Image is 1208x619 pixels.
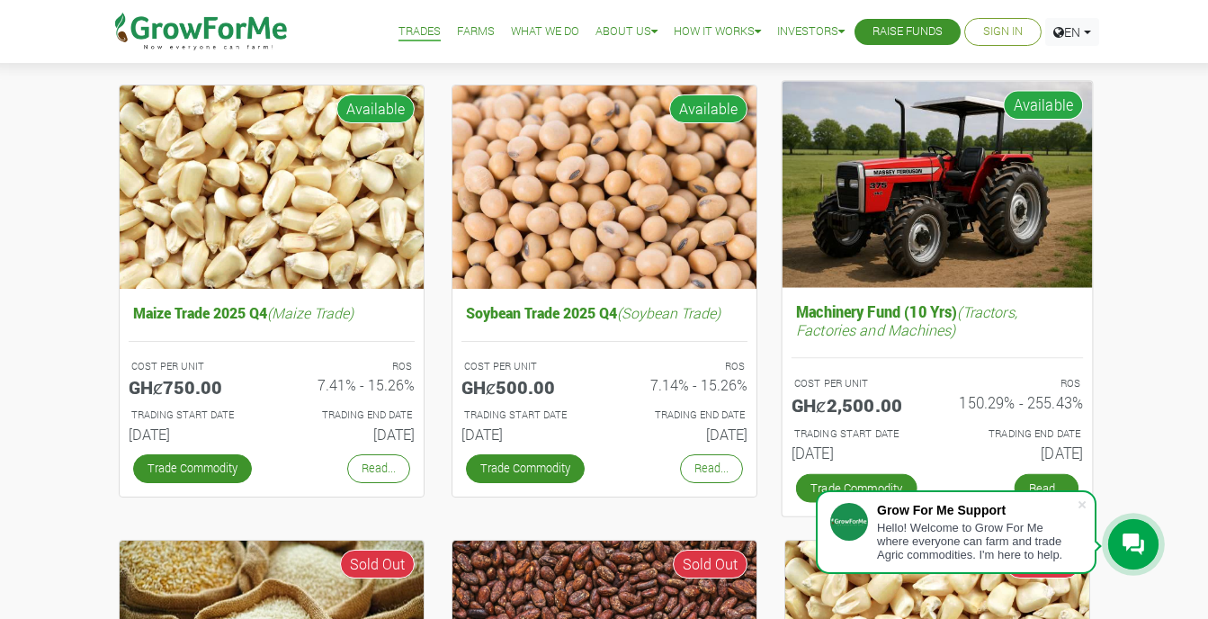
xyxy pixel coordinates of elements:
a: What We Do [511,22,579,41]
a: Read... [347,454,410,482]
span: Available [669,94,747,123]
p: COST PER UNIT [464,359,588,374]
h6: 7.41% - 15.26% [285,376,415,393]
a: How it Works [674,22,761,41]
img: growforme image [782,81,1092,288]
p: Estimated Trading Start Date [464,408,588,423]
h6: 7.14% - 15.26% [618,376,747,393]
h6: 150.29% - 255.43% [951,394,1083,412]
img: growforme image [120,85,424,290]
i: (Soybean Trade) [617,303,720,322]
p: ROS [621,359,745,374]
a: Maize Trade 2025 Q4(Maize Trade) COST PER UNIT GHȼ750.00 ROS 7.41% - 15.26% TRADING START DATE [D... [129,300,415,450]
a: Read... [680,454,743,482]
a: Sign In [983,22,1023,41]
a: Farms [457,22,495,41]
a: Trade Commodity [795,474,917,503]
a: About Us [595,22,658,41]
a: Soybean Trade 2025 Q4(Soybean Trade) COST PER UNIT GHȼ500.00 ROS 7.14% - 15.26% TRADING START DAT... [461,300,747,450]
p: Estimated Trading End Date [288,408,412,423]
h5: Machinery Fund (10 Yrs) [791,299,1082,343]
h6: [DATE] [951,444,1083,462]
div: Hello! Welcome to Grow For Me where everyone can farm and trade Agric commodities. I'm here to help. [877,521,1077,561]
p: Estimated Trading Start Date [131,408,255,423]
a: Investors [777,22,845,41]
h5: Soybean Trade 2025 Q4 [461,300,747,326]
a: Trades [398,22,441,41]
i: (Maize Trade) [267,303,353,322]
img: growforme image [452,85,756,290]
div: Grow For Me Support [877,503,1077,517]
h5: GHȼ2,500.00 [791,394,923,416]
p: Estimated Trading Start Date [793,426,920,442]
span: Available [1003,90,1083,120]
span: Sold Out [340,550,415,579]
h5: GHȼ750.00 [129,376,258,398]
span: Available [336,94,415,123]
h6: [DATE] [129,426,258,443]
h6: [DATE] [461,426,591,443]
p: ROS [953,376,1080,391]
span: Sold Out [673,550,747,579]
p: Estimated Trading End Date [621,408,745,423]
p: Estimated Trading End Date [953,426,1080,442]
a: Machinery Fund (10 Yrs)(Tractors, Factories and Machines) COST PER UNIT GHȼ2,500.00 ROS 150.29% -... [791,299,1082,470]
h6: [DATE] [618,426,747,443]
a: Read... [1014,474,1078,503]
i: (Tractors, Factories and Machines) [795,302,1016,339]
h6: [DATE] [285,426,415,443]
a: Trade Commodity [133,454,252,482]
a: Raise Funds [872,22,943,41]
a: Trade Commodity [466,454,585,482]
h5: Maize Trade 2025 Q4 [129,300,415,326]
p: ROS [288,359,412,374]
a: EN [1045,18,1099,46]
h5: GHȼ500.00 [461,376,591,398]
h6: [DATE] [791,444,923,462]
p: COST PER UNIT [793,376,920,391]
p: COST PER UNIT [131,359,255,374]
